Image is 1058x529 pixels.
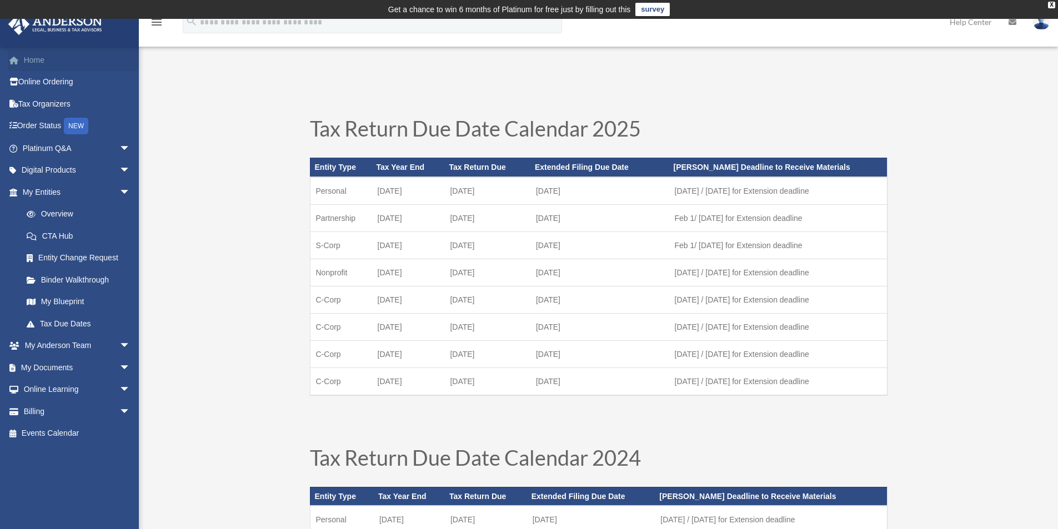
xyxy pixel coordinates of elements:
[16,247,147,269] a: Entity Change Request
[8,181,147,203] a: My Entitiesarrow_drop_down
[444,340,530,367] td: [DATE]
[669,177,887,205] td: [DATE] / [DATE] for Extension deadline
[388,3,631,16] div: Get a chance to win 6 months of Platinum for free just by filling out this
[16,313,142,335] a: Tax Due Dates
[310,231,372,259] td: S-Corp
[444,286,530,313] td: [DATE]
[372,286,445,313] td: [DATE]
[655,487,887,506] th: [PERSON_NAME] Deadline to Receive Materials
[372,340,445,367] td: [DATE]
[119,159,142,182] span: arrow_drop_down
[444,231,530,259] td: [DATE]
[372,204,445,231] td: [DATE]
[372,259,445,286] td: [DATE]
[8,71,147,93] a: Online Ordering
[669,340,887,367] td: [DATE] / [DATE] for Extension deadline
[530,204,669,231] td: [DATE]
[8,379,147,401] a: Online Learningarrow_drop_down
[669,367,887,395] td: [DATE] / [DATE] for Extension deadline
[8,422,147,445] a: Events Calendar
[530,367,669,395] td: [DATE]
[8,49,147,71] a: Home
[530,231,669,259] td: [DATE]
[310,204,372,231] td: Partnership
[310,177,372,205] td: Personal
[310,340,372,367] td: C-Corp
[669,286,887,313] td: [DATE] / [DATE] for Extension deadline
[372,231,445,259] td: [DATE]
[119,137,142,160] span: arrow_drop_down
[64,118,88,134] div: NEW
[119,356,142,379] span: arrow_drop_down
[119,379,142,401] span: arrow_drop_down
[8,93,147,115] a: Tax Organizers
[635,3,670,16] a: survey
[8,159,147,182] a: Digital Productsarrow_drop_down
[16,291,147,313] a: My Blueprint
[445,487,527,506] th: Tax Return Due
[8,137,147,159] a: Platinum Q&Aarrow_drop_down
[669,158,887,177] th: [PERSON_NAME] Deadline to Receive Materials
[372,367,445,395] td: [DATE]
[5,13,106,35] img: Anderson Advisors Platinum Portal
[527,487,655,506] th: Extended Filing Due Date
[372,313,445,340] td: [DATE]
[530,259,669,286] td: [DATE]
[444,313,530,340] td: [DATE]
[119,181,142,204] span: arrow_drop_down
[310,487,374,506] th: Entity Type
[444,158,530,177] th: Tax Return Due
[669,204,887,231] td: Feb 1/ [DATE] for Extension deadline
[1033,14,1050,30] img: User Pic
[310,286,372,313] td: C-Corp
[150,19,163,29] a: menu
[530,313,669,340] td: [DATE]
[150,16,163,29] i: menu
[1048,2,1055,8] div: close
[530,340,669,367] td: [DATE]
[119,400,142,423] span: arrow_drop_down
[8,335,147,357] a: My Anderson Teamarrow_drop_down
[16,269,147,291] a: Binder Walkthrough
[8,356,147,379] a: My Documentsarrow_drop_down
[8,115,147,138] a: Order StatusNEW
[16,203,147,225] a: Overview
[372,177,445,205] td: [DATE]
[530,286,669,313] td: [DATE]
[374,487,445,506] th: Tax Year End
[310,158,372,177] th: Entity Type
[310,367,372,395] td: C-Corp
[444,177,530,205] td: [DATE]
[119,335,142,357] span: arrow_drop_down
[444,367,530,395] td: [DATE]
[8,400,147,422] a: Billingarrow_drop_down
[185,15,198,27] i: search
[310,118,887,144] h1: Tax Return Due Date Calendar 2025
[16,225,147,247] a: CTA Hub
[372,158,445,177] th: Tax Year End
[669,231,887,259] td: Feb 1/ [DATE] for Extension deadline
[444,204,530,231] td: [DATE]
[444,259,530,286] td: [DATE]
[310,447,887,473] h1: Tax Return Due Date Calendar 2024
[669,313,887,340] td: [DATE] / [DATE] for Extension deadline
[310,313,372,340] td: C-Corp
[669,259,887,286] td: [DATE] / [DATE] for Extension deadline
[530,177,669,205] td: [DATE]
[530,158,669,177] th: Extended Filing Due Date
[310,259,372,286] td: Nonprofit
